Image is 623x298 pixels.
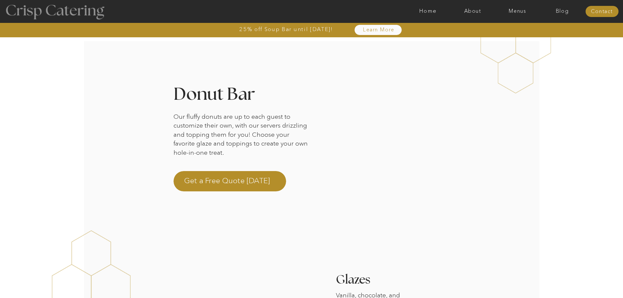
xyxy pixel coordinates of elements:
[174,86,322,103] h2: Donut Bar
[450,8,495,15] a: About
[405,8,450,15] a: Home
[211,26,362,33] a: 25% off Soup Bar until [DATE]!
[495,8,540,15] a: Menus
[345,27,412,33] a: Learn More
[540,8,585,15] a: Blog
[184,175,276,191] a: Get a Free Quote [DATE]
[336,274,427,292] h3: Glazes
[174,112,312,164] p: Our fluffy donuts are up to each guest to customize their own, with our servers drizzling and top...
[585,9,618,15] a: Contact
